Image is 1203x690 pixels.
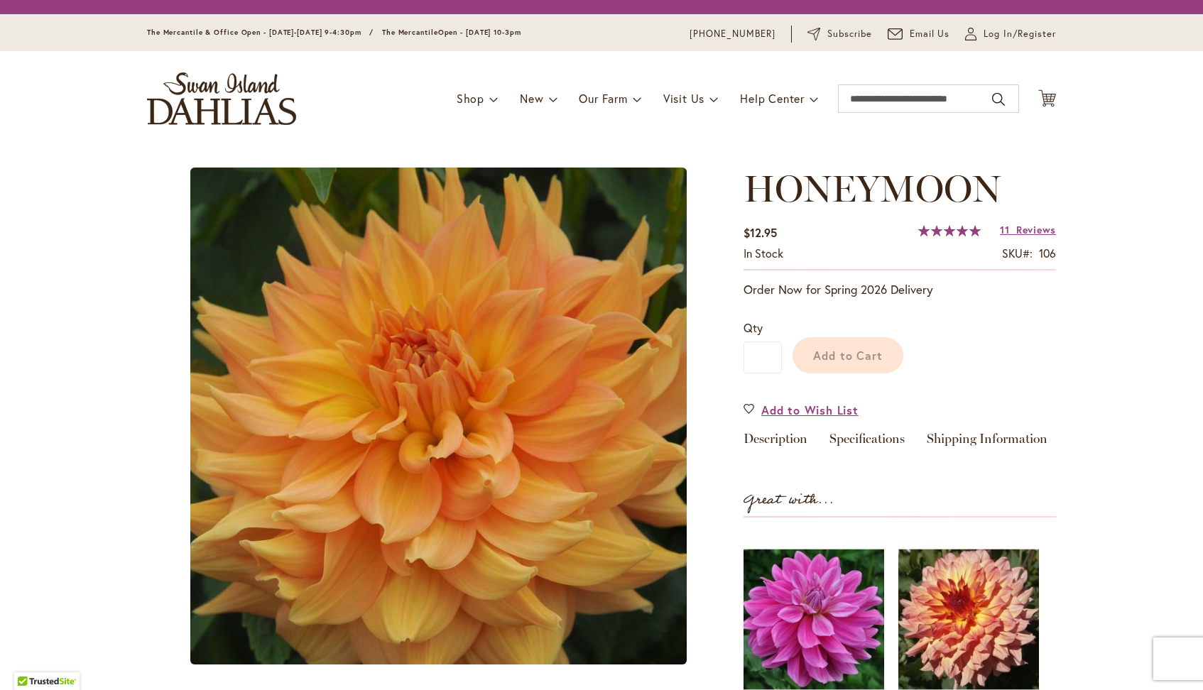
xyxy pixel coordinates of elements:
[1039,246,1056,262] div: 106
[744,402,859,418] a: Add to Wish List
[1000,223,1009,236] span: 11
[744,432,807,453] a: Description
[744,166,1001,211] span: HONEYMOON
[147,72,296,125] a: store logo
[740,91,805,106] span: Help Center
[690,27,775,41] a: [PHONE_NUMBER]
[438,28,521,37] span: Open - [DATE] 10-3pm
[663,91,704,106] span: Visit Us
[744,488,834,512] strong: Great with...
[147,28,438,37] span: The Mercantile & Office Open - [DATE]-[DATE] 9-4:30pm / The Mercantile
[965,27,1056,41] a: Log In/Register
[927,432,1047,453] a: Shipping Information
[829,432,905,453] a: Specifications
[918,225,981,236] div: 100%
[1000,223,1056,236] a: 11 Reviews
[827,27,872,41] span: Subscribe
[984,27,1056,41] span: Log In/Register
[761,402,859,418] span: Add to Wish List
[579,91,627,106] span: Our Farm
[744,320,763,335] span: Qty
[744,281,1056,298] p: Order Now for Spring 2026 Delivery
[744,246,783,261] span: In stock
[190,168,687,664] img: main product photo
[910,27,950,41] span: Email Us
[992,88,1005,111] button: Search
[11,640,50,679] iframe: Launch Accessibility Center
[520,91,543,106] span: New
[744,432,1056,453] div: Detailed Product Info
[1002,246,1033,261] strong: SKU
[744,246,783,262] div: Availability
[807,27,872,41] a: Subscribe
[1016,223,1056,236] span: Reviews
[744,225,777,240] span: $12.95
[888,27,950,41] a: Email Us
[457,91,484,106] span: Shop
